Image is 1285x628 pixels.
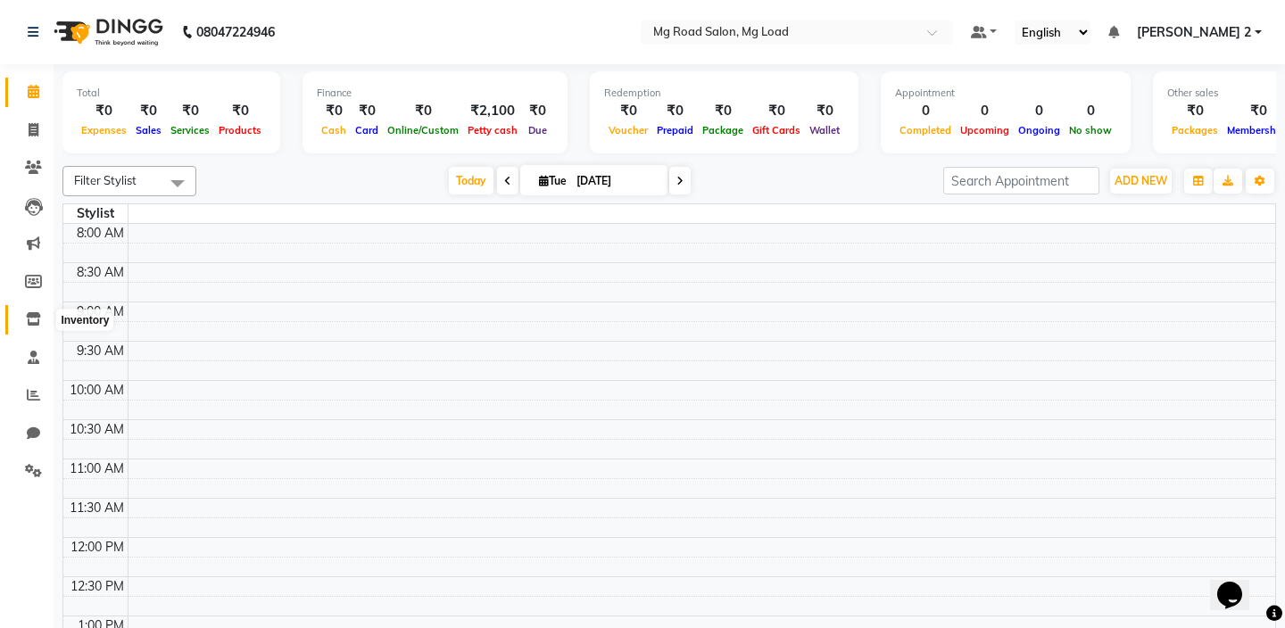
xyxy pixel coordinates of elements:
div: ₹0 [698,101,748,121]
div: Finance [317,86,553,101]
span: [PERSON_NAME] 2 [1137,23,1251,42]
span: Upcoming [956,124,1014,136]
span: Package [698,124,748,136]
div: ₹0 [805,101,844,121]
div: Inventory [56,310,113,331]
div: Redemption [604,86,844,101]
span: Online/Custom [383,124,463,136]
div: 10:30 AM [66,420,128,439]
div: ₹0 [351,101,383,121]
div: 11:00 AM [66,459,128,478]
div: ₹0 [131,101,166,121]
div: 0 [895,101,956,121]
div: 12:30 PM [67,577,128,596]
span: Products [214,124,266,136]
iframe: chat widget [1210,557,1267,610]
div: ₹0 [317,101,351,121]
span: Services [166,124,214,136]
div: Total [77,86,266,101]
span: Completed [895,124,956,136]
div: 0 [956,101,1014,121]
span: Due [524,124,551,136]
div: 12:00 PM [67,538,128,557]
span: Sales [131,124,166,136]
div: Stylist [63,204,128,223]
div: 11:30 AM [66,499,128,517]
div: Appointment [895,86,1116,101]
span: Cash [317,124,351,136]
span: Tue [535,174,571,187]
div: ₹0 [166,101,214,121]
div: 8:30 AM [73,263,128,282]
span: No show [1065,124,1116,136]
span: ADD NEW [1115,174,1167,187]
span: Gift Cards [748,124,805,136]
div: ₹0 [652,101,698,121]
div: 0 [1065,101,1116,121]
span: Voucher [604,124,652,136]
input: 2025-09-02 [571,168,660,194]
div: 10:00 AM [66,381,128,400]
span: Petty cash [463,124,522,136]
button: ADD NEW [1110,169,1172,194]
span: Prepaid [652,124,698,136]
div: 0 [1014,101,1065,121]
span: Card [351,124,383,136]
div: ₹2,100 [463,101,522,121]
span: Today [449,167,493,194]
div: 8:00 AM [73,224,128,243]
div: ₹0 [214,101,266,121]
b: 08047224946 [196,7,275,57]
img: logo [46,7,168,57]
div: 9:00 AM [73,302,128,321]
input: Search Appointment [943,167,1099,194]
span: Wallet [805,124,844,136]
div: ₹0 [383,101,463,121]
div: ₹0 [604,101,652,121]
div: 9:30 AM [73,342,128,360]
span: Ongoing [1014,124,1065,136]
span: Filter Stylist [74,173,137,187]
div: ₹0 [748,101,805,121]
span: Packages [1167,124,1223,136]
div: ₹0 [77,101,131,121]
div: ₹0 [522,101,553,121]
div: ₹0 [1167,101,1223,121]
span: Expenses [77,124,131,136]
